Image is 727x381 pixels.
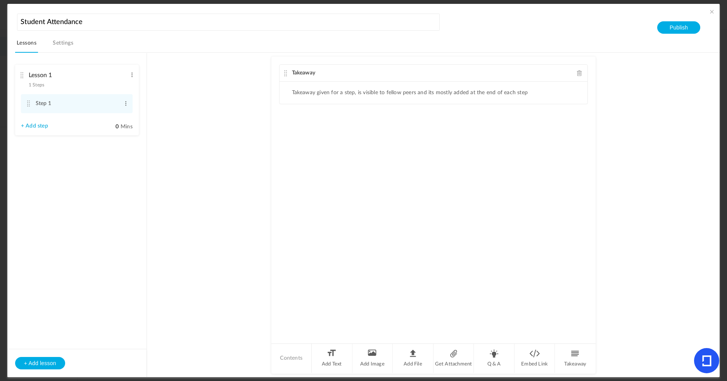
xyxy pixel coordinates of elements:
[555,344,595,373] li: Takeaway
[292,70,316,76] span: Takeaway
[393,344,433,373] li: Add File
[312,344,352,373] li: Add Text
[515,344,555,373] li: Embed Link
[433,344,474,373] li: Get Attachment
[352,344,393,373] li: Add Image
[292,90,528,96] li: Takeaway given for a step, is visible to fellow peers and its mostly added at the end of each step
[657,21,700,34] button: Publish
[271,344,312,373] li: Contents
[474,344,515,373] li: Q & A
[121,124,133,129] span: Mins
[100,123,119,131] input: Mins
